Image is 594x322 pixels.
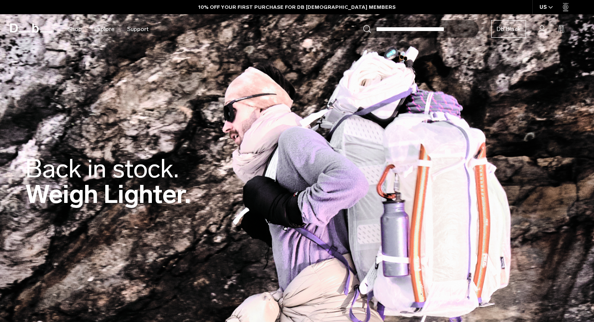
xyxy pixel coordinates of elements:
[25,153,179,184] span: Back in stock.
[68,14,82,44] a: Shop
[198,3,396,11] a: 10% OFF YOUR FIRST PURCHASE FOR DB [DEMOGRAPHIC_DATA] MEMBERS
[25,156,191,207] h2: Weigh Lighter.
[61,14,155,44] nav: Main Navigation
[127,14,148,44] a: Support
[491,20,526,38] a: Db Black
[94,14,115,44] a: Explore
